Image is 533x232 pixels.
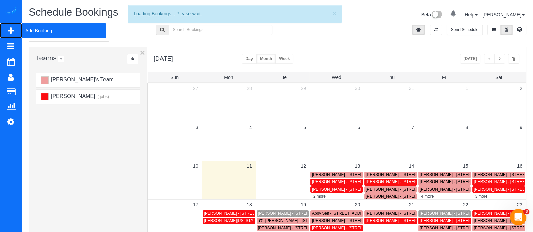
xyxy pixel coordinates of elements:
[115,78,127,82] small: ( jobs)
[351,83,363,93] a: 30
[513,200,526,210] a: 23
[131,57,134,61] i: Sort Teams
[524,209,529,214] span: 3
[406,83,418,93] a: 31
[462,83,472,93] a: 1
[189,83,202,93] a: 27
[495,75,502,80] span: Sat
[275,54,293,64] button: Week
[420,179,496,184] span: [PERSON_NAME] - [STREET_ADDRESS]
[312,226,388,230] span: [PERSON_NAME] - [STREET_ADDRESS]
[242,54,257,64] button: Day
[204,211,313,216] span: [PERSON_NAME] - [STREET_ADDRESS][PERSON_NAME]
[516,122,526,132] a: 9
[510,209,526,225] iframe: Intercom live chat
[387,75,395,80] span: Thu
[297,200,309,210] a: 19
[50,77,113,82] span: [PERSON_NAME]'s Team
[482,12,525,18] a: [PERSON_NAME]
[366,211,475,216] span: [PERSON_NAME] - [STREET_ADDRESS][PERSON_NAME]
[297,83,309,93] a: 29
[460,161,472,171] a: 15
[421,12,442,18] a: Beta
[243,200,256,210] a: 18
[312,172,431,177] span: [PERSON_NAME] - [STREET_ADDRESS] Se, Marietta, GA 30067
[460,200,472,210] a: 22
[366,172,442,177] span: [PERSON_NAME] - [STREET_ADDRESS]
[140,48,145,57] button: ×
[243,83,256,93] a: 28
[256,54,276,64] button: Month
[366,194,475,199] span: [PERSON_NAME] - [STREET_ADDRESS][PERSON_NAME]
[420,211,518,216] span: [PERSON_NAME] - [STREET_ADDRESS][US_STATE]
[312,218,388,223] span: [PERSON_NAME] - [STREET_ADDRESS]
[462,122,472,132] a: 8
[431,11,442,20] img: New interface
[312,179,388,184] span: [PERSON_NAME] - [STREET_ADDRESS]
[408,122,417,132] a: 7
[36,54,57,62] span: Teams
[420,187,496,192] span: [PERSON_NAME] - [STREET_ADDRESS]
[204,218,302,223] span: [PERSON_NAME][US_STATE] - [STREET_ADDRESS]
[192,122,202,132] a: 3
[246,122,256,132] a: 4
[406,200,418,210] a: 21
[4,7,18,16] img: Automaid Logo
[243,161,256,171] a: 11
[300,122,309,132] a: 5
[420,172,496,177] span: [PERSON_NAME] - [STREET_ADDRESS]
[22,23,106,38] span: Add Booking
[258,211,334,216] span: [PERSON_NAME] - [STREET_ADDRESS]
[473,194,487,199] a: +3 more
[154,54,173,62] h2: [DATE]
[189,161,202,171] a: 10
[311,194,326,199] a: +2 more
[189,200,202,210] a: 17
[447,25,483,35] button: Send Schedule
[50,93,95,99] span: [PERSON_NAME]
[265,218,375,223] span: [PERSON_NAME] - [STREET_ADDRESS][PERSON_NAME]
[332,10,336,17] button: ×
[224,75,233,80] span: Mon
[465,12,478,18] a: Help
[127,54,138,64] div: ...
[366,179,475,184] span: [PERSON_NAME] - [STREET_ADDRESS][PERSON_NAME]
[312,211,372,216] span: Abby Self - [STREET_ADDRESS]
[134,10,336,17] div: Loading Bookings... Please wait.
[332,75,342,80] span: Wed
[442,75,447,80] span: Fri
[354,122,363,132] a: 6
[169,25,273,35] input: Search Bookings..
[420,218,496,223] span: [PERSON_NAME] - [STREET_ADDRESS]
[97,94,109,99] small: ( jobs)
[366,218,442,223] span: [PERSON_NAME] - [STREET_ADDRESS]
[420,226,496,230] span: [PERSON_NAME] - [STREET_ADDRESS]
[351,200,363,210] a: 20
[312,187,388,192] span: [PERSON_NAME] - [STREET_ADDRESS]
[513,161,526,171] a: 16
[516,83,526,93] a: 2
[406,161,418,171] a: 14
[419,194,434,199] a: +4 more
[170,75,179,80] span: Sun
[278,75,287,80] span: Tue
[29,6,118,18] span: Schedule Bookings
[460,54,481,64] button: [DATE]
[351,161,363,171] a: 13
[297,161,309,171] a: 12
[258,226,334,230] span: [PERSON_NAME] - [STREET_ADDRESS]
[366,187,442,192] span: [PERSON_NAME] - [STREET_ADDRESS]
